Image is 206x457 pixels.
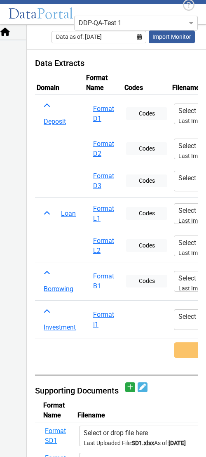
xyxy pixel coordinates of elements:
[132,440,154,446] strong: SD1.xlsx
[138,382,147,392] button: Edit document
[88,307,119,332] button: Format I1
[38,320,81,335] button: Investment
[149,31,195,43] a: This is available for Darling Employees only
[169,440,186,446] strong: [DATE]
[84,71,123,95] th: Format Name
[35,386,122,396] h5: Supporting Documents
[88,136,119,162] button: Format D2
[45,426,66,446] button: Format SD1
[37,5,73,23] span: Portal
[38,281,79,297] button: Borrowing
[126,275,167,287] button: Codes
[88,233,119,259] button: Format L2
[84,440,186,446] small: SD1.xlsx
[88,269,119,294] button: Format B1
[126,174,167,187] button: Codes
[126,207,167,220] button: Codes
[38,114,71,130] button: Deposit
[74,16,198,31] ng-select: DDP-QA-Test 1
[56,206,81,221] button: Loan
[126,107,167,120] button: Codes
[126,142,167,155] button: Codes
[35,58,198,68] h5: Data Extracts
[35,71,84,95] th: Domain
[123,71,171,95] th: Codes
[56,33,102,41] span: Data as of: [DATE]
[125,382,135,392] button: Add document
[88,101,119,127] button: Format D1
[88,168,119,194] button: Format D3
[8,5,37,23] span: Data
[126,239,167,252] button: Codes
[42,399,69,422] th: Format Name
[88,201,119,226] button: Format L1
